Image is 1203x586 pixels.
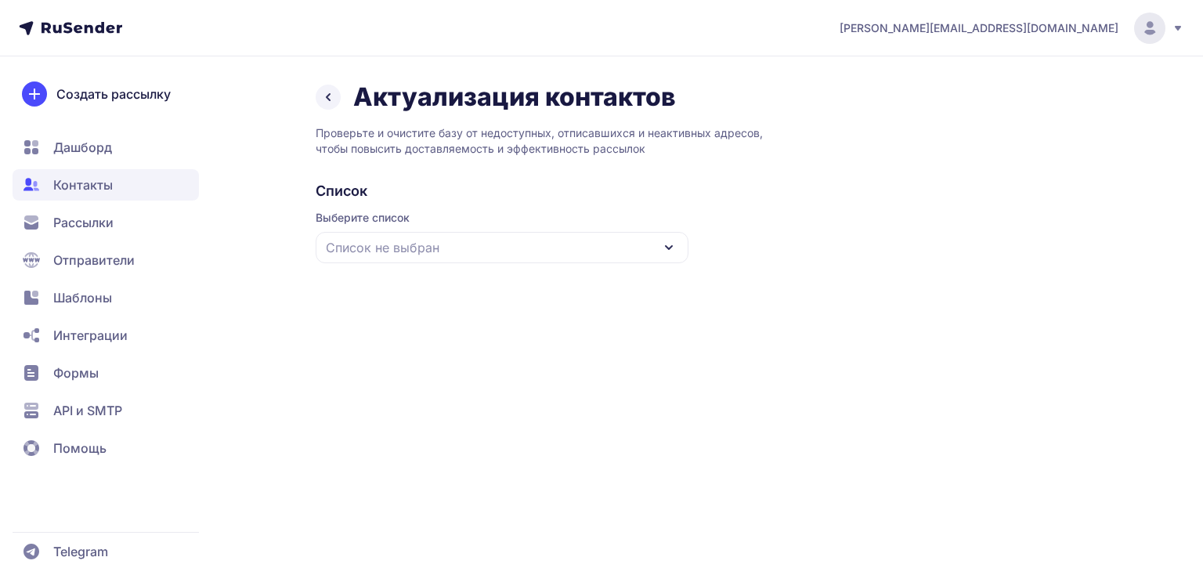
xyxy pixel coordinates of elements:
span: [PERSON_NAME][EMAIL_ADDRESS][DOMAIN_NAME] [840,20,1118,36]
span: Контакты [53,175,113,194]
span: Создать рассылку [56,85,171,103]
a: Telegram [13,536,199,567]
span: API и SMTP [53,401,122,420]
p: Проверьте и очистите базу от недоступных, отписавшихся и неактивных адресов, чтобы повысить доста... [316,125,1100,157]
span: Интеграции [53,326,128,345]
span: Рассылки [53,213,114,232]
span: Список не выбран [326,238,439,257]
span: Шаблоны [53,288,112,307]
span: Отправители [53,251,135,269]
span: Помощь [53,439,107,458]
span: Выберите список [316,210,688,226]
span: Дашборд [53,138,112,157]
h2: Список [316,182,1100,201]
span: Формы [53,364,99,382]
span: Telegram [53,542,108,561]
h1: Актуализация контактов [353,81,676,113]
